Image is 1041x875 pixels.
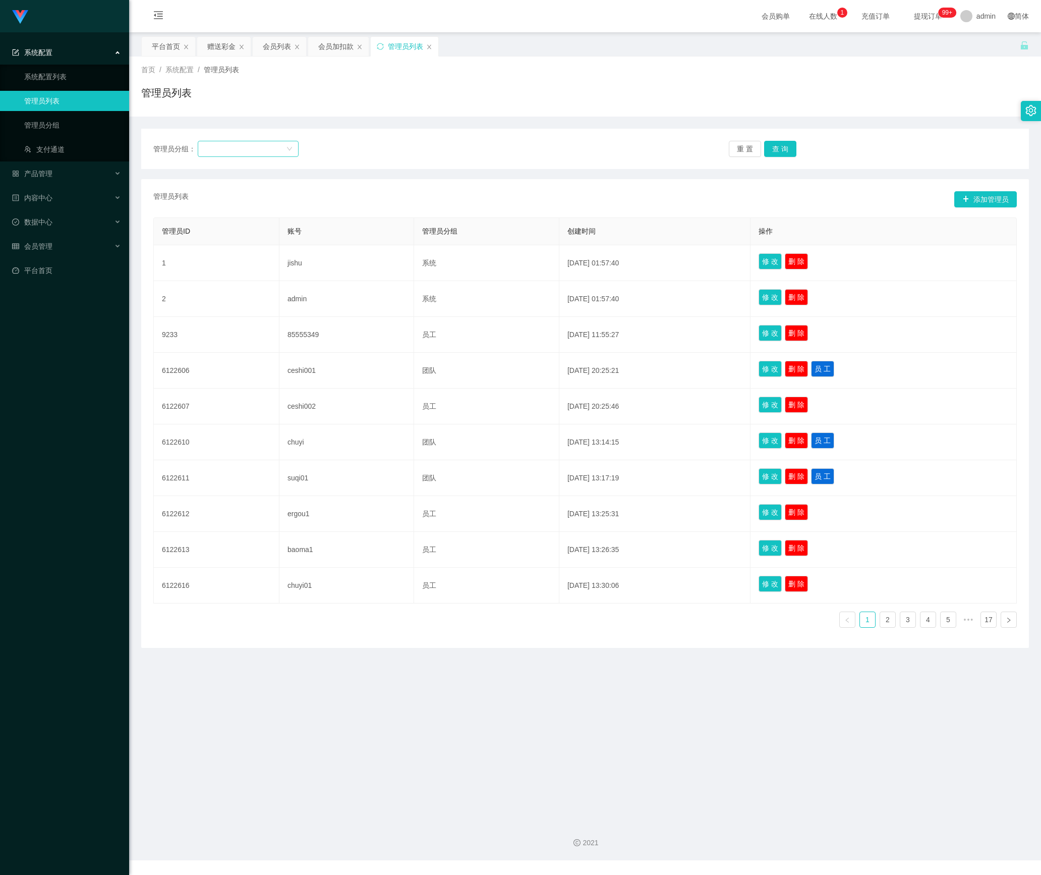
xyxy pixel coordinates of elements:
td: 系统 [414,281,559,317]
li: 2 [880,612,896,628]
td: 员工 [414,496,559,532]
td: 2 [154,281,279,317]
span: 内容中心 [12,194,52,202]
span: 提现订单 [909,13,947,20]
i: 图标: profile [12,194,19,201]
li: 向后 5 页 [960,612,976,628]
td: suqi01 [279,460,414,496]
span: 会员管理 [12,242,52,250]
a: 4 [920,612,936,627]
button: 员 工 [811,468,834,484]
span: [DATE] 20:25:46 [567,402,619,410]
span: 系统配置 [12,48,52,57]
button: 删 除 [785,468,808,484]
td: 系统 [414,245,559,281]
div: 会员加扣款 [318,37,354,56]
span: [DATE] 01:57:40 [567,295,619,303]
td: 团队 [414,460,559,496]
i: 图标: check-circle-o [12,218,19,226]
span: 充值订单 [856,13,895,20]
button: 查 询 [764,141,796,157]
i: 图标: form [12,49,19,56]
button: 修 改 [759,432,782,449]
button: 修 改 [759,468,782,484]
span: / [198,66,200,74]
td: ceshi001 [279,353,414,389]
td: 团队 [414,353,559,389]
i: 图标: appstore-o [12,170,19,177]
div: 平台首页 [152,37,180,56]
button: 修 改 [759,540,782,556]
i: 图标: global [1008,13,1015,20]
a: 5 [941,612,956,627]
span: 系统配置 [165,66,194,74]
td: 6122607 [154,389,279,424]
button: 删 除 [785,361,808,377]
a: 图标: usergroup-add-o支付通道 [24,139,121,159]
span: 数据中心 [12,218,52,226]
td: admin [279,281,414,317]
span: 创建时间 [567,227,596,235]
button: 修 改 [759,576,782,592]
span: 管理员ID [162,227,190,235]
li: 3 [900,612,916,628]
td: 团队 [414,424,559,460]
button: 删 除 [785,289,808,305]
td: 员工 [414,532,559,568]
a: 图标: dashboard平台首页 [12,260,121,281]
div: 管理员列表 [388,37,423,56]
button: 图标: plus添加管理员 [954,191,1017,207]
span: [DATE] 13:25:31 [567,510,619,518]
p: 1 [841,8,844,18]
button: 员 工 [811,432,834,449]
button: 重 置 [729,141,761,157]
i: 图标: unlock [1020,41,1029,50]
button: 删 除 [785,253,808,269]
span: 账号 [287,227,302,235]
li: 下一页 [1001,612,1017,628]
td: 员工 [414,568,559,604]
a: 1 [860,612,875,627]
a: 管理员列表 [24,91,121,111]
span: 在线人数 [804,13,842,20]
button: 删 除 [785,325,808,341]
span: [DATE] 11:55:27 [567,331,619,339]
i: 图标: sync [377,43,384,50]
a: 2 [880,612,895,627]
button: 员 工 [811,361,834,377]
i: 图标: close [183,44,189,50]
span: 首页 [141,66,155,74]
td: 员工 [414,389,559,424]
span: [DATE] 20:25:21 [567,366,619,374]
div: 赠送彩金 [207,37,236,56]
li: 4 [920,612,936,628]
span: [DATE] 13:26:35 [567,545,619,554]
td: 6122606 [154,353,279,389]
td: 1 [154,245,279,281]
button: 删 除 [785,397,808,413]
li: 17 [980,612,997,628]
li: 1 [859,612,876,628]
i: 图标: right [1006,617,1012,623]
i: 图标: menu-fold [141,1,176,33]
span: 产品管理 [12,170,52,178]
span: [DATE] 13:14:15 [567,438,619,446]
span: [DATE] 01:57:40 [567,259,619,267]
i: 图标: close [294,44,300,50]
button: 修 改 [759,504,782,520]
button: 修 改 [759,361,782,377]
span: [DATE] 13:17:19 [567,474,619,482]
a: 管理员分组 [24,115,121,135]
sup: 1204 [938,8,956,18]
td: ergou1 [279,496,414,532]
td: 6122611 [154,460,279,496]
td: jishu [279,245,414,281]
button: 修 改 [759,253,782,269]
span: 操作 [759,227,773,235]
button: 修 改 [759,289,782,305]
button: 删 除 [785,432,808,449]
button: 修 改 [759,397,782,413]
button: 删 除 [785,540,808,556]
td: 85555349 [279,317,414,353]
td: 6122612 [154,496,279,532]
